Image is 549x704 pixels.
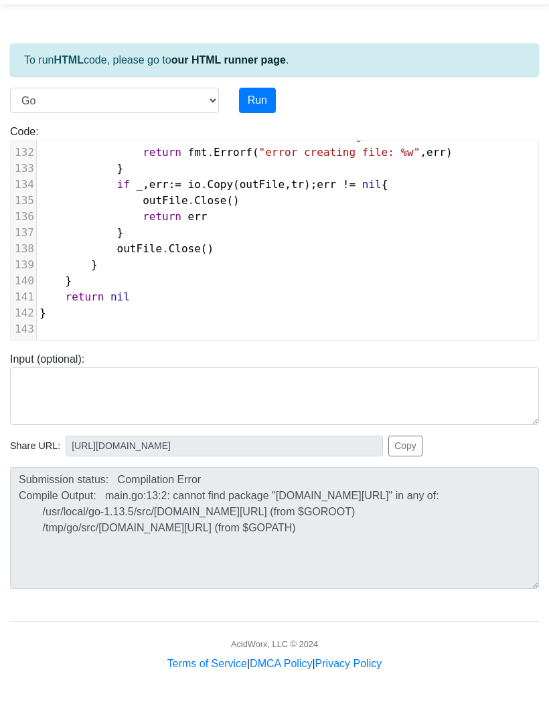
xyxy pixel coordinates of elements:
span: io [188,178,201,191]
span: Errorf [214,146,252,159]
span: outFile [117,242,162,255]
span: = [175,178,181,191]
div: AcidWorx, LLC © 2024 [231,638,318,650]
div: 140 [11,273,36,289]
span: . [162,242,169,255]
span: != [343,178,356,191]
div: 136 [11,209,36,225]
span: _ [137,178,143,191]
a: Privacy Policy [315,658,382,669]
span: nil [362,178,382,191]
div: 134 [11,177,36,193]
span: , : ( , ); { [40,178,388,191]
span: () [40,242,214,255]
span: . [201,178,208,191]
span: if [117,178,130,191]
div: 135 [11,193,36,209]
span: Share URL: [10,439,60,454]
span: fmt [188,146,208,159]
a: our HTML runner page [171,54,286,66]
span: err [149,178,169,191]
span: } [40,226,123,239]
a: Terms of Service [167,658,247,669]
span: return [143,146,181,159]
span: } [40,258,98,271]
span: } [40,162,123,175]
button: Run [239,88,276,113]
span: outFile [143,194,187,207]
span: () [40,194,240,207]
span: return [143,210,181,223]
span: . [207,146,214,159]
div: 138 [11,241,36,257]
div: 142 [11,305,36,321]
input: No share available yet [66,436,383,456]
span: Copy [208,178,234,191]
span: err [317,178,336,191]
span: outFile [240,178,285,191]
div: 132 [11,145,36,161]
span: ( , ) [40,146,453,159]
button: Copy [388,436,422,456]
span: err [188,210,208,223]
div: 143 [11,321,36,337]
span: nil [110,290,130,303]
span: } [40,306,46,319]
div: To run code, please go to . [10,43,539,77]
span: Close [194,194,226,207]
a: DMCA Policy [250,658,312,669]
div: 141 [11,289,36,305]
span: "error creating file: %w" [259,146,420,159]
span: . [188,194,195,207]
span: return [66,290,104,303]
div: 139 [11,257,36,273]
span: err [426,146,446,159]
span: } [40,274,72,287]
strong: HTML [54,54,83,66]
div: 137 [11,225,36,241]
span: tr [291,178,304,191]
span: Close [169,242,201,255]
div: | | [167,656,382,672]
div: 133 [11,161,36,177]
